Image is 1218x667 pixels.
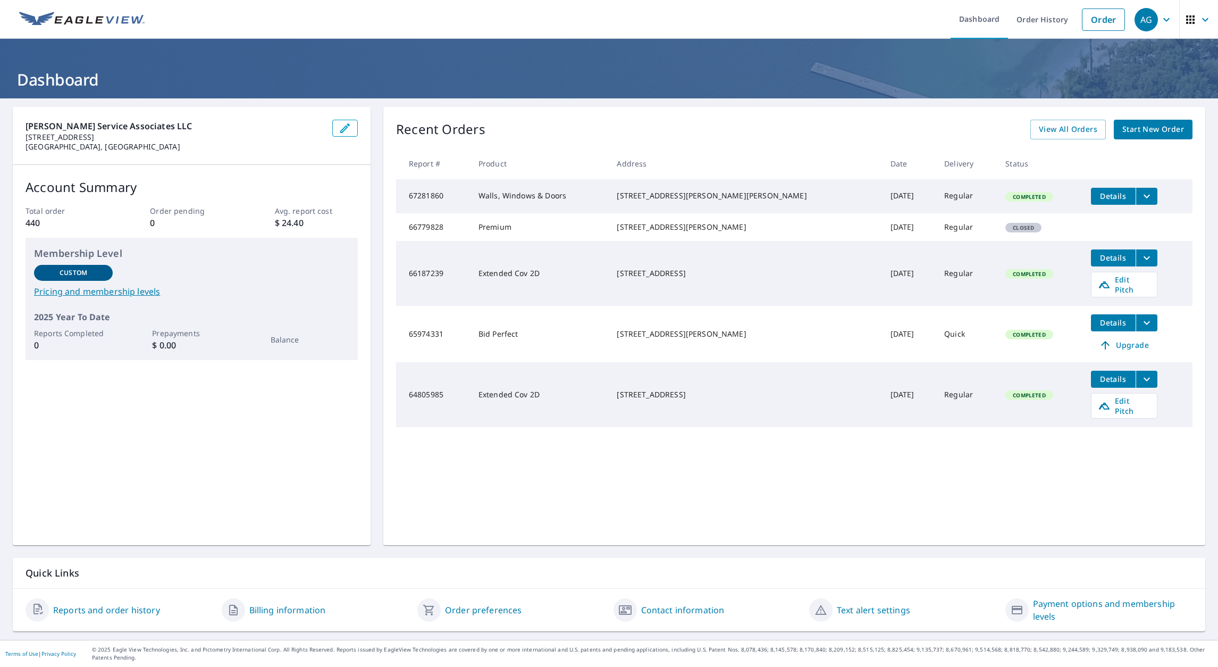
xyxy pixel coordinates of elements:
a: Edit Pitch [1091,393,1157,419]
span: Upgrade [1097,339,1151,352]
p: 0 [150,216,233,229]
a: Edit Pitch [1091,272,1157,297]
td: [DATE] [882,213,936,241]
p: Prepayments [152,328,231,339]
a: Billing information [249,604,326,616]
p: 2025 Year To Date [34,311,349,323]
a: Text alert settings [837,604,910,616]
button: filesDropdownBtn-65974331 [1136,314,1157,331]
th: Status [997,148,1082,179]
td: Quick [936,306,997,362]
th: Delivery [936,148,997,179]
span: Details [1097,253,1129,263]
a: View All Orders [1030,120,1106,139]
th: Report # [396,148,470,179]
p: Membership Level [34,246,349,261]
span: Edit Pitch [1098,396,1150,416]
a: Upgrade [1091,337,1157,354]
p: Reports Completed [34,328,113,339]
td: 66779828 [396,213,470,241]
div: [STREET_ADDRESS][PERSON_NAME] [617,329,873,339]
th: Address [608,148,881,179]
a: Privacy Policy [41,650,76,657]
p: Avg. report cost [275,205,358,216]
div: [STREET_ADDRESS][PERSON_NAME][PERSON_NAME] [617,190,873,201]
p: [GEOGRAPHIC_DATA], [GEOGRAPHIC_DATA] [26,142,324,152]
span: Completed [1006,391,1052,399]
p: 0 [34,339,113,352]
td: Regular [936,241,997,306]
p: [PERSON_NAME] Service Associates LLC [26,120,324,132]
button: filesDropdownBtn-66187239 [1136,249,1157,266]
button: detailsBtn-66187239 [1091,249,1136,266]
span: Closed [1006,224,1040,231]
span: Start New Order [1122,123,1184,136]
td: [DATE] [882,241,936,306]
div: [STREET_ADDRESS][PERSON_NAME] [617,222,873,232]
td: Bid Perfect [470,306,609,362]
td: Regular [936,179,997,213]
p: Account Summary [26,178,358,197]
p: Order pending [150,205,233,216]
span: Completed [1006,331,1052,338]
p: © 2025 Eagle View Technologies, Inc. and Pictometry International Corp. All Rights Reserved. Repo... [92,646,1213,662]
p: Quick Links [26,566,1192,580]
button: filesDropdownBtn-67281860 [1136,188,1157,205]
span: Edit Pitch [1098,274,1150,295]
img: EV Logo [19,12,145,28]
td: Extended Cov 2D [470,362,609,427]
div: [STREET_ADDRESS] [617,268,873,279]
a: Start New Order [1114,120,1192,139]
a: Terms of Use [5,650,38,657]
span: Completed [1006,193,1052,201]
a: Pricing and membership levels [34,285,349,298]
a: Contact information [641,604,725,616]
h1: Dashboard [13,69,1205,90]
td: Premium [470,213,609,241]
td: Regular [936,362,997,427]
span: Details [1097,374,1129,384]
a: Payment options and membership levels [1033,597,1193,623]
td: [DATE] [882,306,936,362]
a: Reports and order history [53,604,160,616]
p: $ 0.00 [152,339,231,352]
p: [STREET_ADDRESS] [26,132,324,142]
p: Total order [26,205,108,216]
td: 67281860 [396,179,470,213]
a: Order [1082,9,1125,31]
td: [DATE] [882,362,936,427]
button: detailsBtn-67281860 [1091,188,1136,205]
div: [STREET_ADDRESS] [617,389,873,400]
td: Extended Cov 2D [470,241,609,306]
span: Details [1097,191,1129,201]
button: detailsBtn-65974331 [1091,314,1136,331]
td: 65974331 [396,306,470,362]
td: [DATE] [882,179,936,213]
td: 64805985 [396,362,470,427]
p: Balance [271,334,349,345]
span: Details [1097,318,1129,328]
td: 66187239 [396,241,470,306]
td: Walls, Windows & Doors [470,179,609,213]
th: Date [882,148,936,179]
div: AG [1135,8,1158,31]
p: 440 [26,216,108,229]
p: Custom [60,268,87,278]
a: Order preferences [445,604,522,616]
p: | [5,651,76,657]
th: Product [470,148,609,179]
span: Completed [1006,270,1052,278]
button: detailsBtn-64805985 [1091,371,1136,388]
span: View All Orders [1039,123,1097,136]
p: $ 24.40 [275,216,358,229]
button: filesDropdownBtn-64805985 [1136,371,1157,388]
td: Regular [936,213,997,241]
p: Recent Orders [396,120,485,139]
